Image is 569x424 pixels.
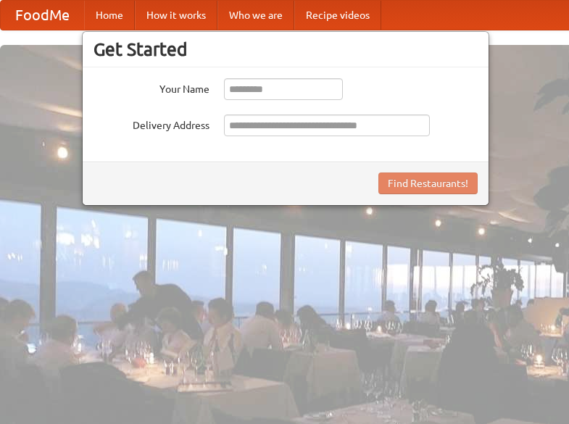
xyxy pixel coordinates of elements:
[94,38,478,60] h3: Get Started
[84,1,135,30] a: Home
[378,172,478,194] button: Find Restaurants!
[94,115,209,133] label: Delivery Address
[1,1,84,30] a: FoodMe
[294,1,381,30] a: Recipe videos
[94,78,209,96] label: Your Name
[217,1,294,30] a: Who we are
[135,1,217,30] a: How it works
